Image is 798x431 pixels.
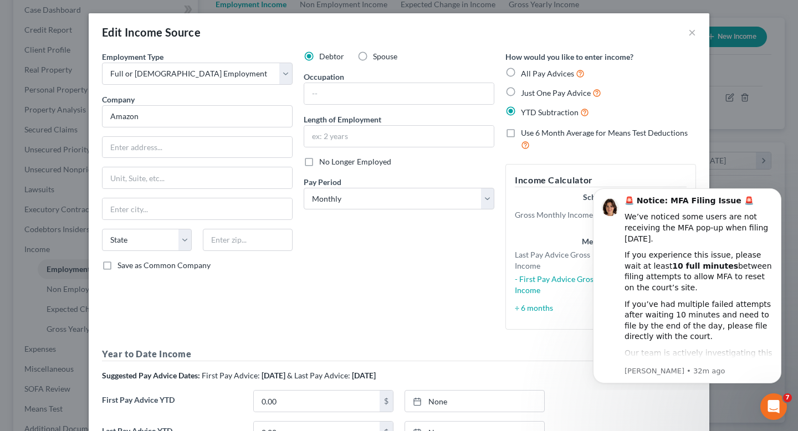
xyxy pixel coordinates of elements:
span: & Last Pay Advice: [287,371,350,380]
input: Search company by name... [102,105,293,127]
span: Spouse [373,52,397,61]
span: Company [102,95,135,104]
span: Use 6 Month Average for Means Test Deductions [521,128,688,137]
input: Enter address... [103,137,292,158]
iframe: Intercom notifications message [576,178,798,390]
h5: Year to Date Income [102,347,696,361]
div: ÷ 6 months [509,302,616,314]
strong: Suggested Pay Advice Dates: [102,371,200,380]
h5: Income Calculator [515,173,687,187]
button: × [688,25,696,39]
input: -- [304,83,494,104]
span: All Pay Advices [521,69,574,78]
span: Save as Common Company [117,260,211,270]
label: First Pay Advice YTD [96,390,248,421]
div: Schedule I [515,192,687,203]
label: Occupation [304,71,344,83]
div: Gross Monthly Income [509,209,616,220]
input: Enter city... [103,198,292,219]
span: 7 [783,393,792,402]
span: Pay Period [304,177,341,187]
div: Means Test [515,236,687,247]
span: Just One Pay Advice [521,88,591,98]
a: None [405,391,544,412]
iframe: Intercom live chat [760,393,787,420]
span: Employment Type [102,52,163,61]
span: No Longer Employed [319,157,391,166]
div: - First Pay Advice Gross Income [509,274,616,296]
strong: [DATE] [352,371,376,380]
label: How would you like to enter income? [505,51,633,63]
span: YTD Subtraction [521,107,579,117]
label: Length of Employment [304,114,381,125]
input: Enter zip... [203,229,293,251]
div: $ [380,391,393,412]
div: Last Pay Advice Gross Income [509,249,616,271]
span: Debtor [319,52,344,61]
div: Edit Income Source [102,24,201,40]
input: 0.00 [254,391,380,412]
span: First Pay Advice: [202,371,260,380]
strong: [DATE] [262,371,285,380]
input: Unit, Suite, etc... [103,167,292,188]
input: ex: 2 years [304,126,494,147]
